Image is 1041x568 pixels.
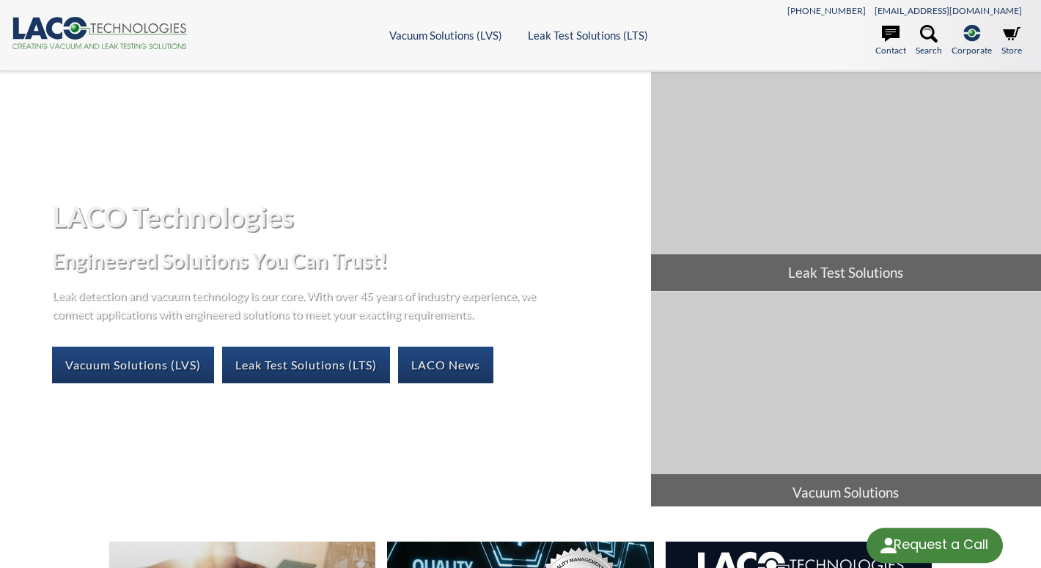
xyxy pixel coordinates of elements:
p: Leak detection and vacuum technology is our core. With over 45 years of industry experience, we c... [52,286,543,323]
a: LACO News [398,347,493,383]
h2: Engineered Solutions You Can Trust! [52,247,639,274]
a: Contact [875,25,906,57]
a: [PHONE_NUMBER] [787,5,866,16]
div: Request a Call [894,528,988,561]
a: [EMAIL_ADDRESS][DOMAIN_NAME] [875,5,1022,16]
a: Vacuum Solutions (LVS) [52,347,214,383]
a: Leak Test Solutions (LTS) [528,29,648,42]
a: Leak Test Solutions (LTS) [222,347,390,383]
h1: LACO Technologies [52,199,639,235]
img: round button [877,534,900,557]
a: Store [1001,25,1022,57]
div: Request a Call [867,528,1003,563]
span: Corporate [952,43,992,57]
a: Vacuum Solutions (LVS) [389,29,502,42]
a: Search [916,25,942,57]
